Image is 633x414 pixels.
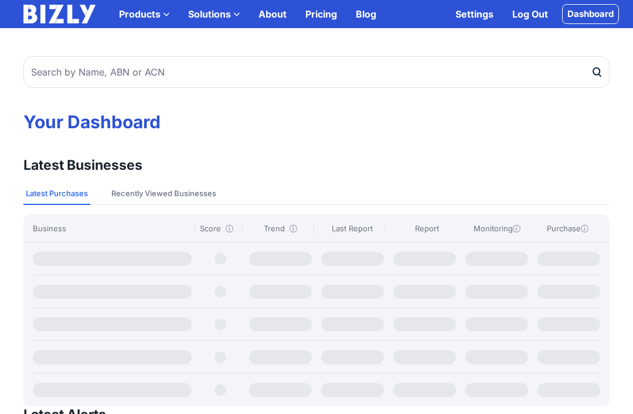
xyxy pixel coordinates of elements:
[446,2,503,26] a: Settings
[23,5,96,23] img: bizly_logo_white.svg
[319,223,386,234] div: Last Report
[394,223,460,234] div: Report
[346,2,386,26] a: Blog
[296,2,346,26] a: Pricing
[200,223,243,234] div: Score
[562,4,619,24] a: Dashboard
[23,183,90,205] button: Latest Purchases
[109,183,219,205] button: Recently Viewed Businesses
[23,183,610,205] nav: Tabs
[179,2,249,26] label: Solutions
[23,111,610,134] h1: Your Dashboard
[535,223,600,234] div: Purchase
[23,56,610,88] input: Search by Name, ABN or ACN
[503,2,557,26] a: Log Out
[249,2,296,26] a: About
[464,223,530,234] div: Monitoring
[23,157,142,174] h3: Latest Businesses
[247,223,314,234] div: Trend
[110,2,179,26] label: Products
[33,223,195,234] div: Business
